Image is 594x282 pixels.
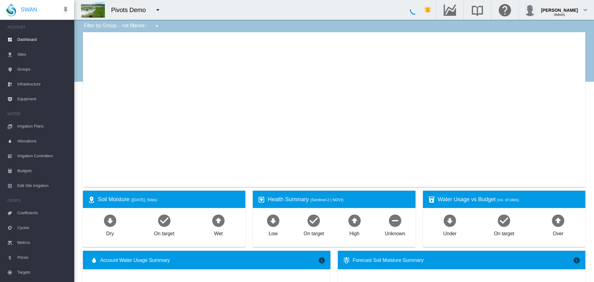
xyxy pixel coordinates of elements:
[310,197,343,202] span: (Sentinel-2 | NDVI)
[154,6,161,14] md-icon: icon-menu-down
[111,6,151,14] div: Pivots Demo
[554,13,565,16] span: (Admin)
[7,22,69,32] span: ACCOUNT
[442,213,457,228] md-icon: icon-arrow-down-bold-circle
[100,257,318,264] span: Account Water Usage Summary
[258,196,265,203] md-icon: icon-heart-box-outline
[17,32,69,47] span: Dashboard
[470,6,485,14] md-icon: Search the knowledge base
[17,235,69,250] span: Metrics
[582,6,589,14] md-icon: icon-chevron-down
[7,109,69,119] span: WATER
[385,228,405,237] div: Unknown
[152,4,164,16] button: icon-menu-down
[388,213,402,228] md-icon: icon-minus-circle
[211,213,226,228] md-icon: icon-arrow-up-bold-circle
[497,213,511,228] md-icon: icon-checkbox-marked-circle
[349,228,359,237] div: High
[17,77,69,92] span: Infrastructure
[497,6,512,14] md-icon: Click here for help
[17,149,69,163] span: Irrigation Controllers
[438,196,580,203] div: Water Usage vs Budget
[103,213,118,228] md-icon: icon-arrow-down-bold-circle
[17,250,69,265] span: Prices
[443,228,457,237] div: Under
[214,228,223,237] div: Wet
[157,213,172,228] md-icon: icon-checkbox-marked-circle
[553,228,563,237] div: Over
[81,2,105,18] img: DwraFM8HQLsLAAAAAElFTkSuQmCC
[494,228,514,237] div: On target
[347,213,362,228] md-icon: icon-arrow-up-bold-circle
[151,20,163,32] button: icon-menu-down
[62,6,69,14] md-icon: icon-pin
[306,213,321,228] md-icon: icon-checkbox-marked-circle
[21,6,37,14] span: SWAN
[17,178,69,193] span: Edit Site Irrigation
[17,206,69,220] span: Coefficients
[524,4,536,16] img: profile.jpg
[79,20,165,32] div: Filter by Group: - not filtered -
[17,265,69,280] span: Targets
[17,163,69,178] span: Budgets
[303,228,324,237] div: On target
[266,213,281,228] md-icon: icon-arrow-down-bold-circle
[88,196,95,203] md-icon: icon-map-marker-radius
[98,196,240,203] div: Soil Moisture
[17,134,69,149] span: Allocations
[343,257,350,264] md-icon: icon-thermometer-lines
[17,62,69,77] span: Groups
[551,213,566,228] md-icon: icon-arrow-up-bold-circle
[269,228,278,237] div: Low
[153,22,161,30] md-icon: icon-menu-down
[424,6,432,14] md-icon: icon-bell-ring
[17,119,69,134] span: Irrigation Plans
[541,5,578,11] div: [PERSON_NAME]
[318,257,325,264] md-icon: icon-information
[17,47,69,62] span: Sites
[90,257,98,264] md-icon: icon-water
[154,228,174,237] div: On target
[7,196,69,206] span: CROPS
[17,220,69,235] span: Cycles
[6,3,16,16] img: SWAN-Landscape-Logo-Colour-drop.png
[497,197,519,202] span: (no. of sites)
[353,257,573,264] div: Forecast Soil Moisture Summary
[268,196,410,203] div: Health Summary
[17,92,69,106] span: Equipment
[428,196,435,203] md-icon: icon-cup-water
[131,197,157,202] span: ([DATE], Sites)
[106,228,114,237] div: Dry
[573,257,580,264] md-icon: icon-information
[422,4,434,16] button: icon-bell-ring
[442,6,457,14] md-icon: Go to the Data Hub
